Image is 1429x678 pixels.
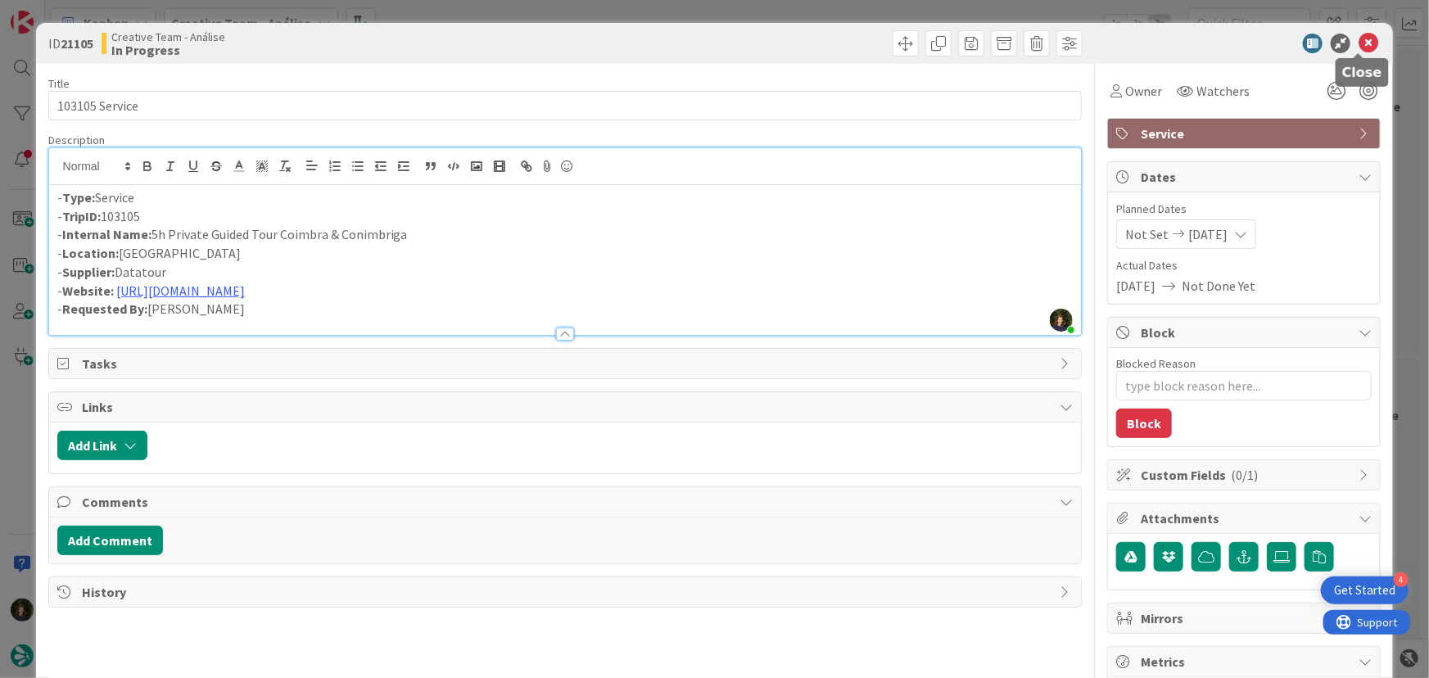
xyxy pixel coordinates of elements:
p: - 5h Private Guided Tour Coimbra & Conimbriga [57,225,1074,244]
span: Mirrors [1141,608,1350,628]
button: Block [1116,409,1172,438]
span: Comments [82,492,1052,512]
span: History [82,582,1052,602]
span: [DATE] [1188,224,1228,244]
label: Blocked Reason [1116,356,1196,371]
span: Tasks [82,354,1052,373]
strong: Location: [62,245,119,261]
span: Not Done Yet [1182,276,1255,296]
strong: Internal Name: [62,226,151,242]
span: ID [48,34,93,53]
p: - 103105 [57,207,1074,226]
strong: TripID: [62,208,101,224]
span: ( 0/1 ) [1231,467,1258,483]
p: - Service [57,188,1074,207]
p: - Datatour [57,263,1074,282]
span: Planned Dates [1116,201,1372,218]
span: Custom Fields [1141,465,1350,485]
div: Get Started [1334,582,1395,599]
label: Title [48,76,70,91]
strong: Requested By: [62,301,147,317]
strong: Website: [62,282,114,299]
strong: Supplier: [62,264,115,280]
span: Actual Dates [1116,257,1372,274]
span: Metrics [1141,652,1350,671]
b: 21105 [61,35,93,52]
span: Creative Team - Análise [111,30,225,43]
span: Support [34,2,75,22]
span: Dates [1141,167,1350,187]
div: 4 [1394,572,1409,587]
span: Watchers [1196,81,1250,101]
span: Owner [1125,81,1162,101]
span: Not Set [1125,224,1169,244]
img: OSJL0tKbxWQXy8f5HcXbcaBiUxSzdGq2.jpg [1050,309,1073,332]
p: - [GEOGRAPHIC_DATA] [57,244,1074,263]
b: In Progress [111,43,225,56]
span: Attachments [1141,508,1350,528]
h5: Close [1342,65,1382,80]
button: Add Link [57,431,147,460]
p: - [57,282,1074,301]
span: Service [1141,124,1350,143]
button: Add Comment [57,526,163,555]
div: Open Get Started checklist, remaining modules: 4 [1321,576,1409,604]
input: type card name here... [48,91,1083,120]
span: Links [82,397,1052,417]
span: Description [48,133,105,147]
span: Block [1141,323,1350,342]
p: - [PERSON_NAME] [57,300,1074,319]
span: [DATE] [1116,276,1155,296]
strong: Type: [62,189,95,206]
a: [URL][DOMAIN_NAME] [116,282,245,299]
